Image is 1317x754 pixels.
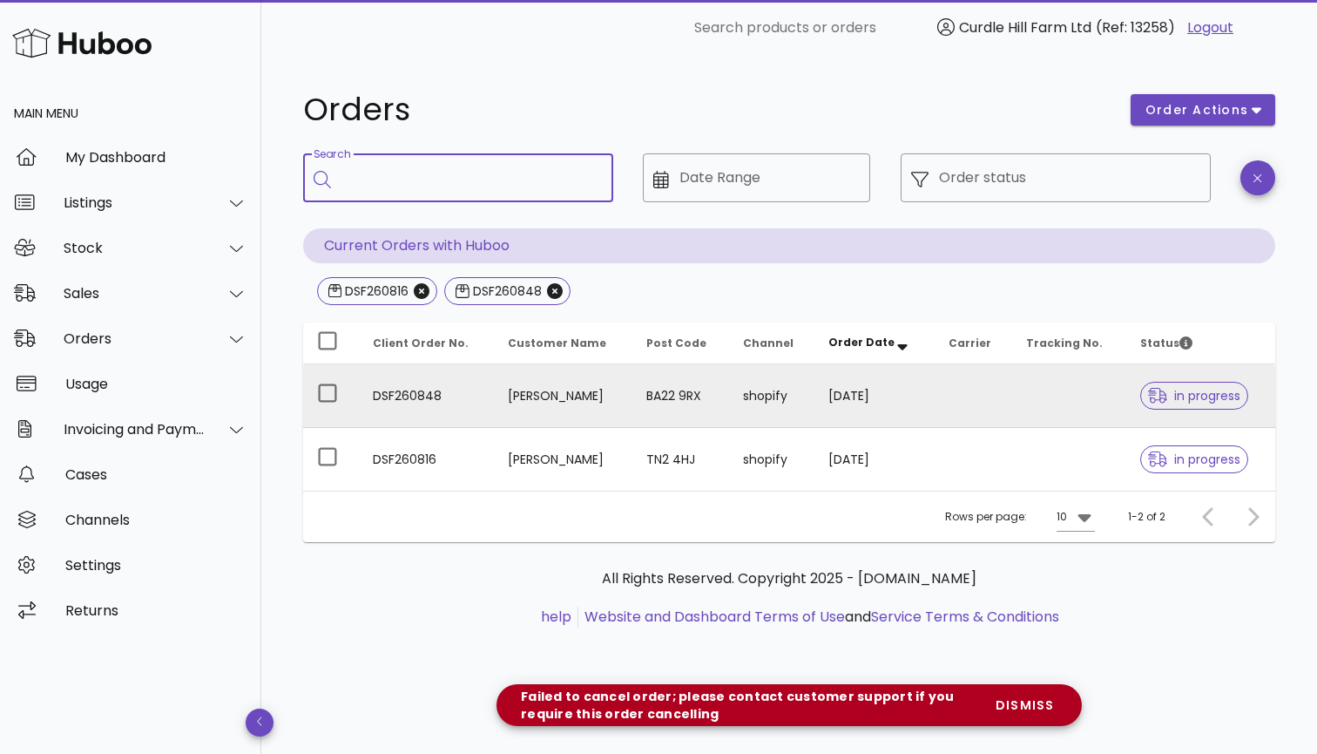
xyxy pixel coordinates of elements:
[1057,509,1067,525] div: 10
[945,492,1095,542] div: Rows per page:
[547,283,563,299] button: Close
[632,364,729,428] td: BA22 9RX
[541,607,571,627] a: help
[303,94,1110,126] h1: Orders
[373,336,469,350] span: Client Order No.
[949,336,991,350] span: Carrier
[65,466,247,483] div: Cases
[469,282,542,300] div: DSF260848
[65,376,247,392] div: Usage
[743,336,794,350] span: Channel
[1026,336,1103,350] span: Tracking No.
[359,323,494,364] th: Client Order No.
[584,607,845,627] a: Website and Dashboard Terms of Use
[494,364,632,428] td: [PERSON_NAME]
[871,607,1059,627] a: Service Terms & Conditions
[64,285,206,302] div: Sales
[1187,17,1233,38] a: Logout
[64,194,206,211] div: Listings
[303,228,1275,263] p: Current Orders with Huboo
[814,323,935,364] th: Order Date: Sorted descending. Activate to remove sorting.
[935,323,1012,364] th: Carrier
[1145,101,1249,119] span: order actions
[64,330,206,347] div: Orders
[65,602,247,619] div: Returns
[632,323,729,364] th: Post Code
[314,148,350,161] label: Search
[414,283,429,299] button: Close
[12,24,152,62] img: Huboo Logo
[578,607,1059,628] li: and
[828,335,895,350] span: Order Date
[1128,509,1165,525] div: 1-2 of 2
[64,240,206,256] div: Stock
[359,428,494,491] td: DSF260816
[814,364,935,428] td: [DATE]
[814,428,935,491] td: [DATE]
[729,428,815,491] td: shopify
[1126,323,1275,364] th: Status
[1131,94,1275,126] button: order actions
[1148,453,1240,465] span: in progress
[64,421,206,438] div: Invoicing and Payments
[646,336,706,350] span: Post Code
[508,336,606,350] span: Customer Name
[65,149,247,166] div: My Dashboard
[632,428,729,491] td: TN2 4HJ
[1148,390,1240,402] span: in progress
[65,557,247,574] div: Settings
[65,512,247,528] div: Channels
[995,696,1054,715] span: dismiss
[1012,323,1126,364] th: Tracking No.
[1096,17,1175,37] span: (Ref: 13258)
[959,17,1091,37] span: Curdle Hill Farm Ltd
[1057,503,1095,531] div: 10Rows per page:
[981,688,1068,723] button: dismiss
[729,323,815,364] th: Channel
[510,688,981,723] div: Failed to cancel order; please contact customer support if you require this order cancelling
[494,323,632,364] th: Customer Name
[359,364,494,428] td: DSF260848
[341,282,409,300] div: DSF260816
[317,568,1261,589] p: All Rights Reserved. Copyright 2025 - [DOMAIN_NAME]
[1140,336,1192,350] span: Status
[729,364,815,428] td: shopify
[494,428,632,491] td: [PERSON_NAME]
